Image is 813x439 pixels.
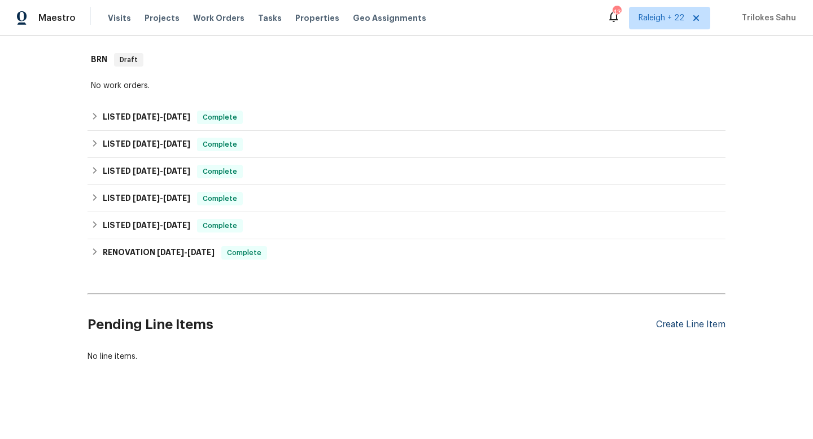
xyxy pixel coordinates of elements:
span: Work Orders [193,12,244,24]
span: Complete [222,247,266,258]
span: - [157,248,215,256]
span: Geo Assignments [353,12,426,24]
div: LISTED [DATE]-[DATE]Complete [88,185,725,212]
span: [DATE] [163,221,190,229]
span: Complete [198,166,242,177]
span: - [133,221,190,229]
span: Complete [198,139,242,150]
h6: LISTED [103,138,190,151]
span: Visits [108,12,131,24]
span: [DATE] [163,167,190,175]
span: Complete [198,112,242,123]
span: [DATE] [157,248,184,256]
div: No work orders. [91,80,722,91]
h6: LISTED [103,165,190,178]
span: - [133,167,190,175]
span: [DATE] [133,113,160,121]
div: BRN Draft [88,42,725,78]
h6: LISTED [103,111,190,124]
div: LISTED [DATE]-[DATE]Complete [88,104,725,131]
span: [DATE] [163,140,190,148]
h6: LISTED [103,192,190,205]
span: Projects [145,12,180,24]
span: Tasks [258,14,282,22]
span: Draft [115,54,142,65]
span: Trilokes Sahu [737,12,796,24]
div: 439 [613,7,620,18]
span: Complete [198,220,242,231]
span: Maestro [38,12,76,24]
div: No line items. [88,351,725,362]
span: Properties [295,12,339,24]
span: - [133,113,190,121]
span: [DATE] [133,221,160,229]
div: RENOVATION [DATE]-[DATE]Complete [88,239,725,266]
h2: Pending Line Items [88,298,656,351]
div: LISTED [DATE]-[DATE]Complete [88,212,725,239]
span: [DATE] [133,194,160,202]
span: - [133,194,190,202]
span: [DATE] [187,248,215,256]
span: Complete [198,193,242,204]
span: [DATE] [133,167,160,175]
h6: RENOVATION [103,246,215,260]
h6: BRN [91,53,107,67]
div: LISTED [DATE]-[DATE]Complete [88,158,725,185]
span: [DATE] [163,194,190,202]
div: LISTED [DATE]-[DATE]Complete [88,131,725,158]
h6: LISTED [103,219,190,232]
div: Create Line Item [656,319,725,330]
span: [DATE] [163,113,190,121]
span: Raleigh + 22 [639,12,684,24]
span: - [133,140,190,148]
span: [DATE] [133,140,160,148]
